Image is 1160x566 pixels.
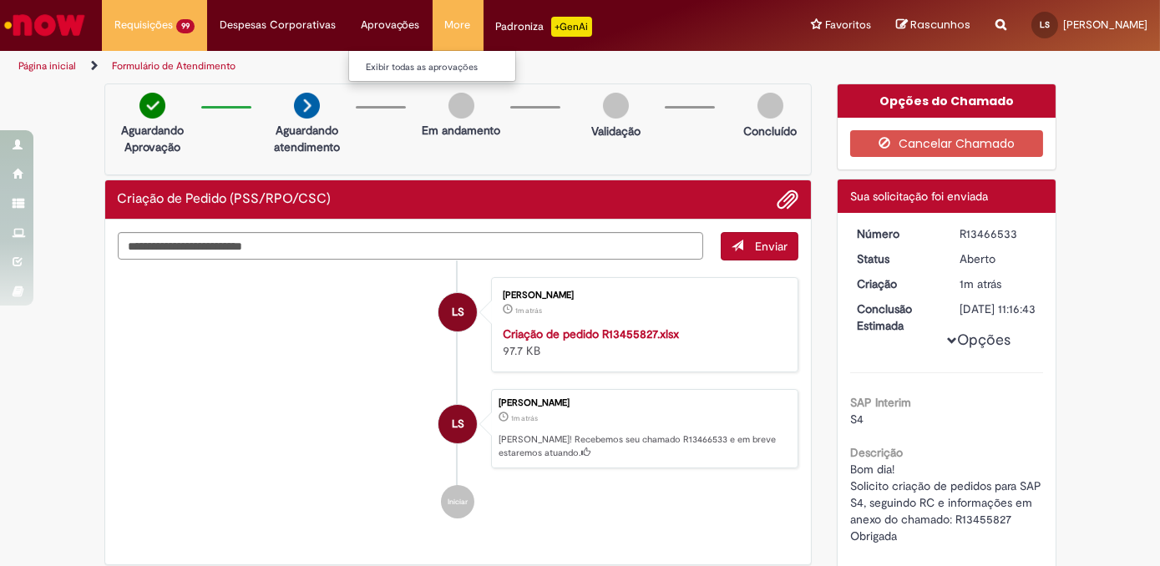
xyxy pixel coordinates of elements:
div: Aberto [960,250,1037,267]
button: Adicionar anexos [777,189,798,210]
li: Lidiane Scotti Santos [118,389,799,469]
b: Descrição [850,445,903,460]
div: 97.7 KB [503,326,781,359]
time: 01/09/2025 09:16:40 [960,276,1001,291]
dt: Status [844,250,947,267]
div: Lidiane Scotti Santos [438,405,477,443]
img: arrow-next.png [294,93,320,119]
p: Aguardando atendimento [266,122,347,155]
dt: Conclusão Estimada [844,301,947,334]
div: Padroniza [496,17,592,37]
dt: Criação [844,275,947,292]
textarea: Digite sua mensagem aqui... [118,232,704,260]
div: Opções do Chamado [838,84,1056,118]
span: 1m atrás [515,306,542,316]
span: LS [452,292,464,332]
img: check-circle-green.png [139,93,165,119]
a: Exibir todas as aprovações [349,58,533,77]
span: S4 [850,412,864,427]
a: Formulário de Atendimento [112,59,236,73]
div: [DATE] 11:16:43 [960,301,1037,317]
p: Validação [591,123,641,139]
span: More [445,17,471,33]
p: +GenAi [551,17,592,37]
dt: Número [844,225,947,242]
p: Concluído [743,123,797,139]
span: Favoritos [825,17,871,33]
span: [PERSON_NAME] [1063,18,1147,32]
span: 1m atrás [511,413,538,423]
p: Em andamento [422,122,500,139]
img: img-circle-grey.png [448,93,474,119]
ul: Trilhas de página [13,51,761,82]
span: 1m atrás [960,276,1001,291]
div: R13466533 [960,225,1037,242]
span: LS [452,404,464,444]
p: [PERSON_NAME]! Recebemos seu chamado R13466533 e em breve estaremos atuando. [499,433,789,459]
h2: Criação de Pedido (PSS/RPO/CSC) Histórico de tíquete [118,192,332,207]
span: Rascunhos [910,17,970,33]
ul: Aprovações [348,50,516,82]
span: Aprovações [361,17,420,33]
a: Página inicial [18,59,76,73]
div: [PERSON_NAME] [503,291,781,301]
div: 01/09/2025 09:16:40 [960,275,1037,292]
div: [PERSON_NAME] [499,398,789,408]
time: 01/09/2025 09:16:29 [515,306,542,316]
a: Criação de pedido R13455827.xlsx [503,326,679,341]
span: 99 [176,19,195,33]
span: Despesas Corporativas [220,17,336,33]
span: Sua solicitação foi enviada [850,189,988,204]
button: Cancelar Chamado [850,130,1043,157]
img: ServiceNow [2,8,88,42]
span: Requisições [114,17,173,33]
span: Enviar [755,239,788,254]
p: Aguardando Aprovação [112,122,193,155]
time: 01/09/2025 09:16:40 [511,413,538,423]
span: LS [1040,19,1050,30]
b: SAP Interim [850,395,911,410]
ul: Histórico de tíquete [118,260,799,536]
img: img-circle-grey.png [757,93,783,119]
span: Bom dia! Solicito criação de pedidos para SAP S4, seguindo RC e informações em anexo do chamado: ... [850,462,1045,543]
a: Rascunhos [896,18,970,33]
img: img-circle-grey.png [603,93,629,119]
div: Lidiane Scotti Santos [438,293,477,331]
button: Enviar [721,232,798,260]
